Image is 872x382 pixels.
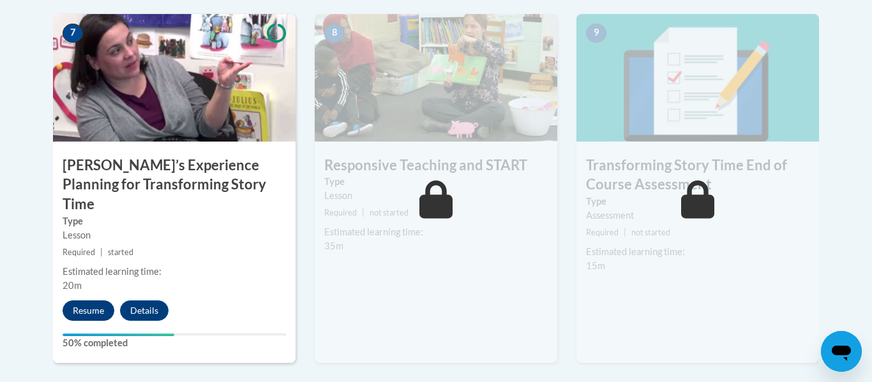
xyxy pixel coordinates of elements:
span: 7 [63,24,83,43]
div: Lesson [324,189,548,203]
span: | [624,228,626,237]
span: Required [586,228,619,237]
h3: Responsive Teaching and START [315,156,557,175]
div: Your progress [63,334,174,336]
div: Lesson [63,228,286,242]
img: Course Image [53,14,296,142]
img: Course Image [315,14,557,142]
span: 8 [324,24,345,43]
label: Type [586,195,809,209]
span: not started [370,208,409,217]
span: Required [324,208,357,217]
div: Assessment [586,209,809,223]
button: Resume [63,300,114,321]
label: Type [63,214,286,228]
button: Details [120,300,169,321]
span: 15m [586,260,605,271]
img: Course Image [576,14,819,142]
div: Estimated learning time: [586,245,809,259]
span: 35m [324,240,343,251]
h3: Transforming Story Time End of Course Assessment [576,156,819,195]
div: Estimated learning time: [63,265,286,279]
label: Type [324,175,548,189]
span: Required [63,247,95,257]
h3: [PERSON_NAME]’s Experience Planning for Transforming Story Time [53,156,296,214]
span: not started [631,228,670,237]
iframe: Button to launch messaging window [821,331,862,372]
span: 9 [586,24,606,43]
label: 50% completed [63,336,286,350]
span: 20m [63,280,82,291]
span: | [100,247,103,257]
span: | [362,208,365,217]
div: Estimated learning time: [324,225,548,239]
span: started [108,247,133,257]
